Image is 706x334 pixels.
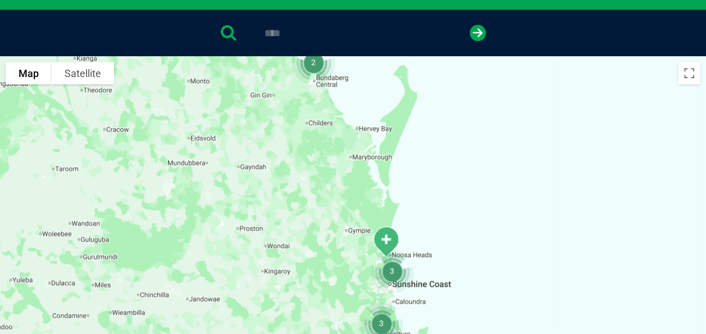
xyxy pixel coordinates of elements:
[288,37,339,88] div: 2
[367,222,404,261] div: Noosa Civic
[6,62,52,84] button: Show street map
[678,62,700,84] button: Toggle fullscreen view
[366,245,418,297] div: 3
[52,62,114,84] button: Show satellite imagery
